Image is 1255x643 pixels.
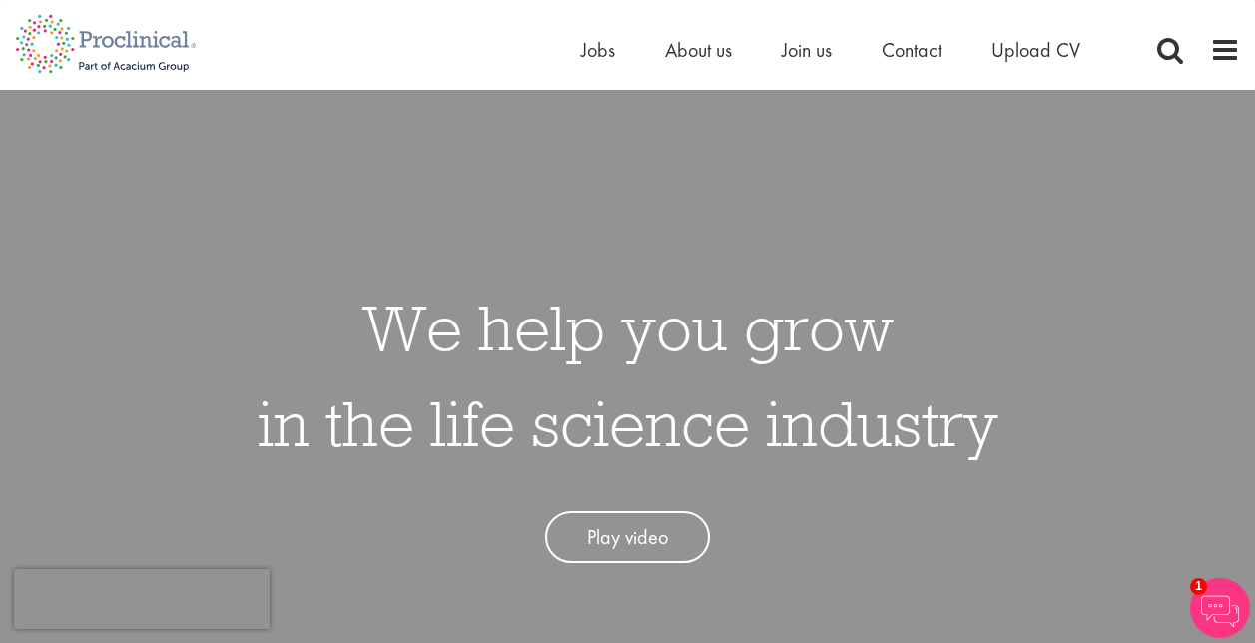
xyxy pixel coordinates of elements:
a: About us [665,37,732,63]
a: Upload CV [991,37,1080,63]
span: 1 [1190,578,1207,595]
a: Play video [545,511,710,564]
a: Jobs [581,37,615,63]
img: Chatbot [1190,578,1250,638]
h1: We help you grow in the life science industry [258,280,998,471]
a: Join us [782,37,832,63]
a: Contact [882,37,941,63]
